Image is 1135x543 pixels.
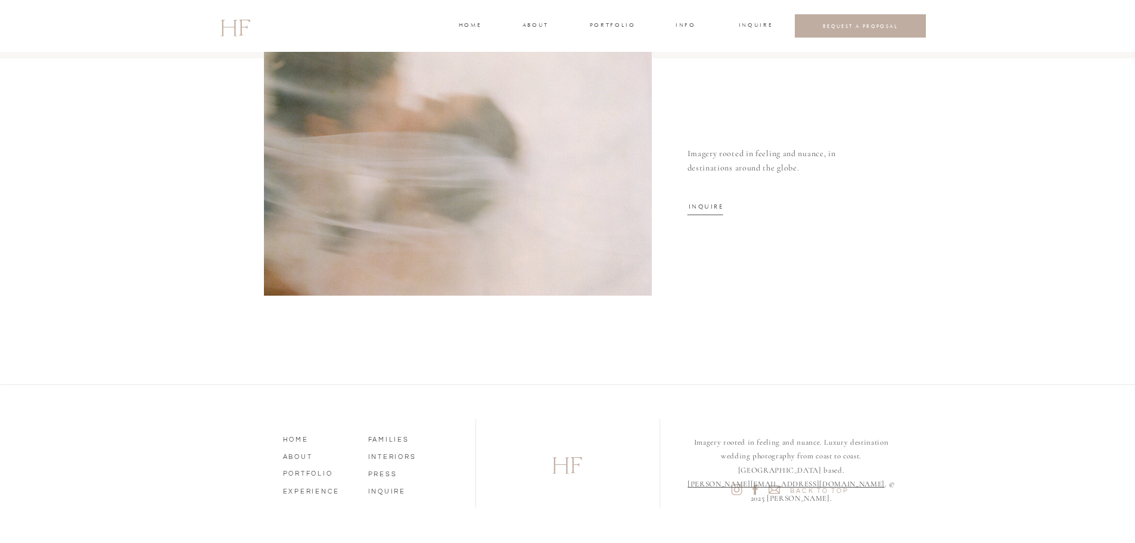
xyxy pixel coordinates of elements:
[368,433,436,443] a: FAMILIES
[459,21,481,32] a: home
[368,485,436,495] a: INQUIRE
[368,450,436,461] a: INTERIORS
[688,479,885,489] a: [PERSON_NAME][EMAIL_ADDRESS][DOMAIN_NAME]
[368,467,436,478] a: PRESS
[515,446,620,481] a: HF
[684,436,899,479] p: Imagery rooted in feeling and nuance. Luxury destination wedding photography from coast to coast....
[689,202,723,210] a: INQUIRE
[283,450,351,461] a: ABOUT
[283,467,351,477] a: PORTFOLIO
[688,147,873,179] h2: Imagery rooted in feeling and nuance, in destinations around the globe.
[675,21,697,32] a: INFO
[283,485,351,495] a: EXPERIENCE
[220,9,250,44] a: HF
[804,23,917,29] a: REQUEST A PROPOSAL
[590,21,635,32] a: portfolio
[523,21,548,32] a: about
[739,21,771,32] a: INQUIRE
[283,433,351,443] a: HOME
